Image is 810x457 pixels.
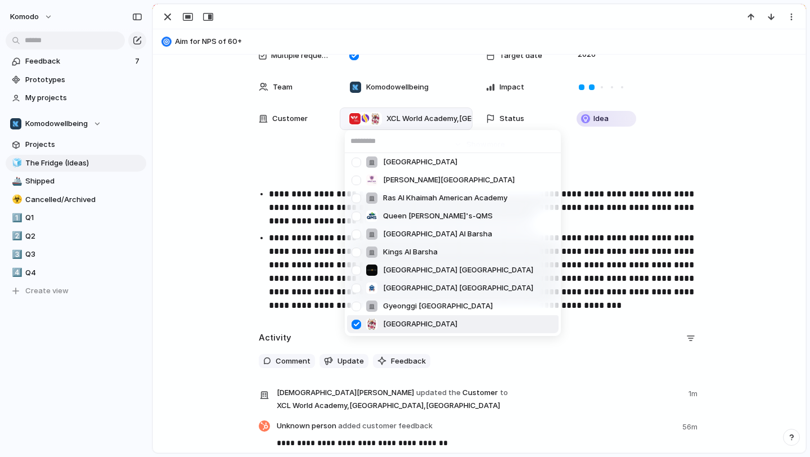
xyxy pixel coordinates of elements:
span: Queen [PERSON_NAME]'s-QMS [383,210,493,222]
span: Ras Al Khaimah American Academy [383,192,507,204]
span: [GEOGRAPHIC_DATA] [383,156,457,168]
span: [PERSON_NAME][GEOGRAPHIC_DATA] [383,174,515,186]
span: [GEOGRAPHIC_DATA] [383,319,457,330]
span: Gyeonggi [GEOGRAPHIC_DATA] [383,301,493,312]
span: Kings Al Barsha [383,247,438,258]
span: [GEOGRAPHIC_DATA] Al Barsha [383,228,492,240]
span: [GEOGRAPHIC_DATA] [GEOGRAPHIC_DATA] [383,265,533,276]
span: [GEOGRAPHIC_DATA] [GEOGRAPHIC_DATA] [383,283,533,294]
